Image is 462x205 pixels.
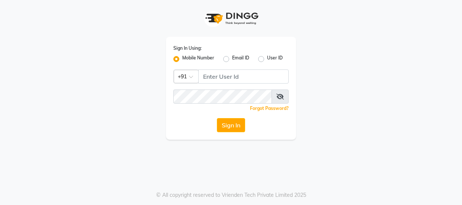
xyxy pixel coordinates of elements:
input: Username [198,69,289,84]
label: Email ID [232,55,249,64]
label: User ID [267,55,283,64]
img: logo1.svg [201,7,261,29]
label: Sign In Using: [173,45,202,52]
a: Forgot Password? [250,105,289,111]
label: Mobile Number [182,55,214,64]
input: Username [173,90,272,104]
button: Sign In [217,118,245,132]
